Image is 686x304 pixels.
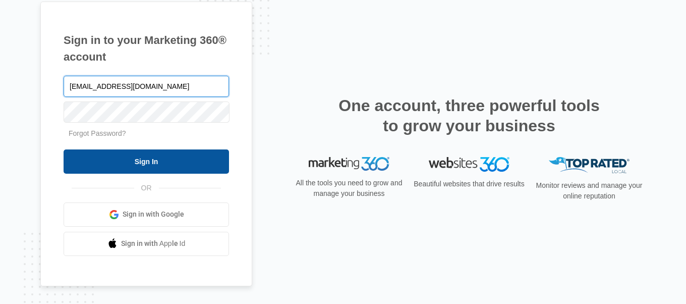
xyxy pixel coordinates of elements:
img: Top Rated Local [549,157,630,174]
p: All the tools you need to grow and manage your business [293,178,406,199]
a: Sign in with Google [64,202,229,227]
span: Sign in with Google [123,209,184,220]
input: Sign In [64,149,229,174]
input: Email [64,76,229,97]
span: Sign in with Apple Id [121,238,186,249]
img: Marketing 360 [309,157,389,171]
p: Beautiful websites that drive results [413,179,526,189]
h2: One account, three powerful tools to grow your business [335,95,603,136]
a: Forgot Password? [69,129,126,137]
span: OR [134,183,159,193]
h1: Sign in to your Marketing 360® account [64,32,229,65]
a: Sign in with Apple Id [64,232,229,256]
p: Monitor reviews and manage your online reputation [533,180,646,201]
img: Websites 360 [429,157,509,172]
